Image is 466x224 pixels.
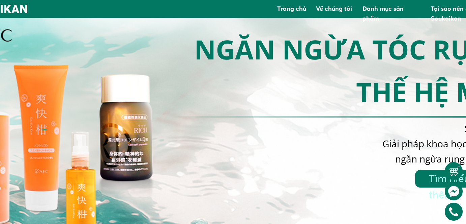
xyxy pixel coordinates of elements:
h3: Trang chủ [277,4,307,14]
h3: Danh mục sản phẩm [362,4,421,24]
h3: Về chúng tôi [316,4,353,14]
